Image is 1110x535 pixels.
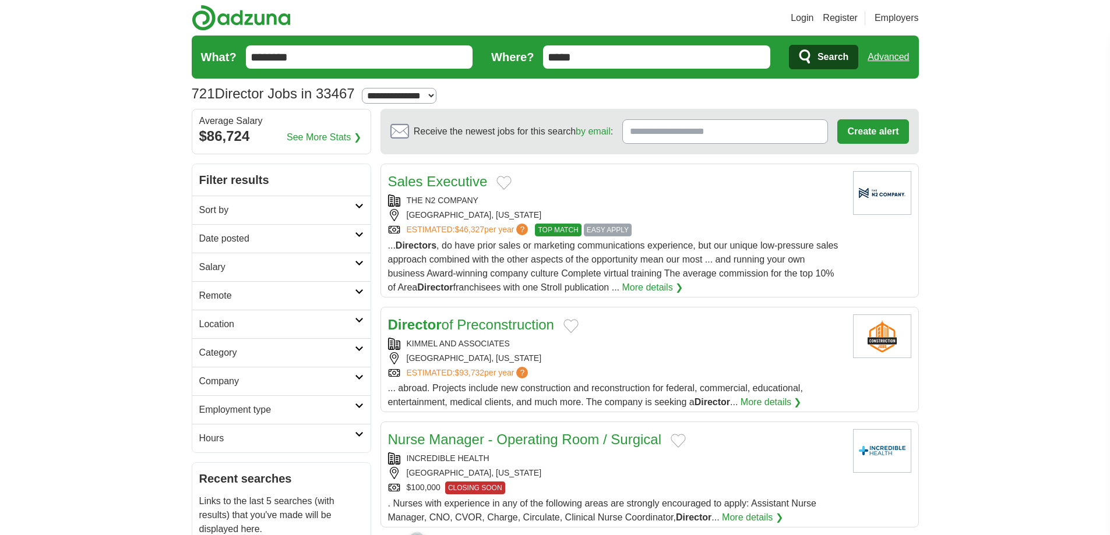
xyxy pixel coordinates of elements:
[192,424,371,452] a: Hours
[491,48,534,66] label: Where?
[454,225,484,234] span: $46,327
[789,45,858,69] button: Search
[192,310,371,338] a: Location
[817,45,848,69] span: Search
[199,470,364,487] h2: Recent searches
[853,429,911,473] img: Company logo
[622,281,683,295] a: More details ❯
[496,176,512,190] button: Add to favorite jobs
[388,209,844,221] div: [GEOGRAPHIC_DATA], [US_STATE]
[535,224,581,236] span: TOP MATCH
[199,346,355,360] h2: Category
[676,512,711,522] strong: Director
[388,240,838,292] span: ... , do have prior sales or marketing communications experience, but our unique low-pressure sal...
[192,164,371,196] h2: Filter results
[853,171,911,215] img: Company logo
[388,431,662,447] a: Nurse Manager - Operating Room / Surgical
[388,194,844,207] div: THE N2 COMPANY
[388,317,442,332] strong: Director
[516,224,528,235] span: ?
[199,260,355,274] h2: Salary
[417,282,453,292] strong: Director
[192,338,371,367] a: Category
[407,367,531,379] a: ESTIMATED:$93,732per year?
[791,11,813,25] a: Login
[445,481,505,494] span: CLOSING SOON
[722,511,783,525] a: More details ❯
[388,481,844,494] div: $100,000
[741,395,802,409] a: More details ❯
[407,224,531,236] a: ESTIMATED:$46,327per year?
[199,431,355,445] h2: Hours
[853,314,911,358] img: Company logo
[388,173,488,189] a: Sales Executive
[388,498,817,522] span: . Nurses with experience in any of the following areas are strongly encouraged to apply: Assistan...
[576,126,611,136] a: by email
[388,317,554,332] a: Directorof Preconstruction
[199,232,355,246] h2: Date posted
[388,383,803,407] span: ... abroad. Projects include new construction and reconstruction for federal, commercial, educati...
[199,374,355,388] h2: Company
[201,48,237,66] label: What?
[454,368,484,377] span: $93,732
[199,116,364,126] div: Average Salary
[837,119,908,144] button: Create alert
[199,317,355,331] h2: Location
[868,45,909,69] a: Advanced
[287,130,361,144] a: See More Stats ❯
[192,5,291,31] img: Adzuna logo
[516,367,528,378] span: ?
[695,397,730,407] strong: Director
[192,253,371,281] a: Salary
[563,319,579,333] button: Add to favorite jobs
[192,395,371,424] a: Employment type
[388,338,844,350] div: KIMMEL AND ASSOCIATES
[388,352,844,364] div: [GEOGRAPHIC_DATA], [US_STATE]
[199,203,355,217] h2: Sort by
[199,126,364,147] div: $86,724
[192,196,371,224] a: Sort by
[388,467,844,479] div: [GEOGRAPHIC_DATA], [US_STATE]
[388,452,844,465] div: INCREDIBLE HEALTH
[192,83,215,104] span: 721
[875,11,919,25] a: Employers
[192,367,371,395] a: Company
[671,434,686,448] button: Add to favorite jobs
[192,281,371,310] a: Remote
[199,403,355,417] h2: Employment type
[396,240,436,250] strong: Directors
[192,224,371,253] a: Date posted
[584,224,632,236] span: EASY APPLY
[192,86,355,101] h1: Director Jobs in 33467
[414,125,613,139] span: Receive the newest jobs for this search :
[823,11,858,25] a: Register
[199,289,355,303] h2: Remote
